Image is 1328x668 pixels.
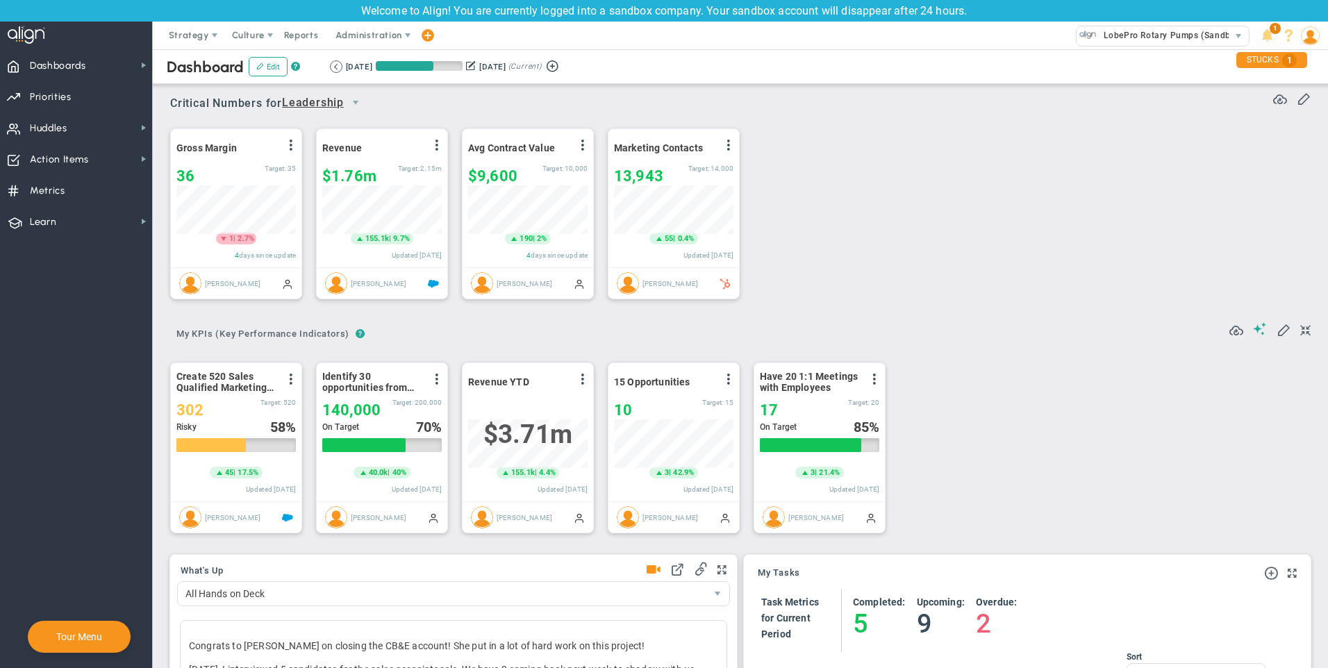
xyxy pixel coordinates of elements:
span: 4.4% [539,468,556,477]
button: My KPIs (Key Performance Indicators) [170,323,356,347]
div: % [854,419,880,435]
span: 58 [270,419,285,435]
div: Sort [1127,652,1265,662]
span: | [533,234,535,243]
span: 10 [614,401,632,419]
span: 1 [229,233,233,244]
div: [DATE] [346,60,372,73]
span: Leadership [282,94,344,112]
span: | [388,468,390,477]
span: | [233,468,235,477]
img: Diane Brock [763,506,785,528]
span: 42.9% [673,468,694,477]
span: select [344,91,367,115]
span: | [233,234,235,243]
span: [PERSON_NAME] [642,279,698,287]
div: STUCKS [1236,52,1307,68]
img: 209472.Person.photo [1301,26,1320,45]
button: Edit [249,57,288,76]
h4: 2 [976,608,1017,639]
span: Risky [176,422,197,432]
span: Target: [542,165,563,172]
span: 302 [176,401,204,419]
span: Create 520 Sales Qualified Marketing Leads [176,371,277,393]
span: | [673,234,675,243]
img: Diane Brock [325,506,347,528]
span: 20 [871,399,879,406]
img: Jane Wilson [179,272,201,294]
span: 2,154,350 [420,165,442,172]
span: Target: [398,165,419,172]
span: Identify 30 opportunities from SmithCo resulting in $200K new sales [322,371,423,393]
span: Updated [DATE] [683,251,733,259]
span: | [815,468,817,477]
span: Salesforce Enabled<br ></span>Sandbox: Quarterly Revenue [428,278,439,289]
span: 10,000 [565,165,588,172]
span: Have 20 1:1 Meetings with Employees [760,371,861,393]
span: Target: [392,399,413,406]
span: $9,600 [468,167,517,185]
span: 85 [854,419,869,435]
div: Period Progress: 66% Day 60 of 90 with 30 remaining. [376,61,463,71]
span: days since update [239,251,296,259]
span: 70 [416,419,431,435]
span: Updated [DATE] [246,485,296,493]
span: select [1229,26,1249,46]
span: [PERSON_NAME] [642,513,698,521]
span: 40% [392,468,406,477]
span: Revenue YTD [468,376,529,387]
span: 155.1k [511,467,535,478]
h4: Completed: [853,596,906,608]
span: Refresh Data [1229,322,1243,335]
span: 4 [235,251,239,259]
span: Culture [232,30,265,40]
span: My Tasks [758,568,800,578]
span: Edit My KPIs [1277,322,1290,336]
span: for Current [761,612,811,624]
span: Learn [30,208,56,237]
span: 2% [537,234,547,243]
span: 45 [225,467,233,478]
span: 17 [760,401,778,419]
img: Diane Brock [471,506,493,528]
span: [PERSON_NAME] [351,279,406,287]
span: 15 [725,399,733,406]
span: HubSpot Enabled [720,278,731,289]
span: select [706,582,729,606]
span: Reports [277,22,326,49]
span: Target: [688,165,709,172]
span: 9.7% [393,234,410,243]
span: Manually Updated [574,512,585,523]
span: Suggestions (AI Feature) [1253,322,1267,335]
span: Marketing Contacts [614,142,703,153]
span: Updated [DATE] [538,485,588,493]
span: 2.7% [238,234,254,243]
span: Manually Updated [282,278,293,289]
img: Tom Johnson [325,272,347,294]
span: | [669,468,671,477]
div: % [270,419,297,435]
button: What's Up [181,566,224,577]
span: Manually Updated [428,512,439,523]
span: Updated [DATE] [392,251,442,259]
span: Updated [DATE] [392,485,442,493]
h4: Task Metrics [761,596,819,608]
span: LobePro Rotary Pumps (Sandbox) [1097,26,1244,44]
span: days since update [531,251,588,259]
span: 17.5% [238,468,258,477]
span: Dashboard [167,58,244,76]
span: Period [761,628,791,640]
span: [PERSON_NAME] [205,513,260,521]
li: Help & Frequently Asked Questions (FAQ) [1278,22,1300,49]
a: My Tasks [758,568,800,579]
span: 0.4% [678,234,695,243]
span: [PERSON_NAME] [205,279,260,287]
span: Revenue [322,142,362,153]
span: My KPIs (Key Performance Indicators) [170,323,356,345]
span: 40.0k [369,467,388,478]
span: 13,943 [614,167,663,185]
span: Updated [DATE] [683,485,733,493]
span: On Target [322,422,359,432]
span: $3,707,282 [483,419,572,449]
span: Refresh Data [1273,90,1287,104]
